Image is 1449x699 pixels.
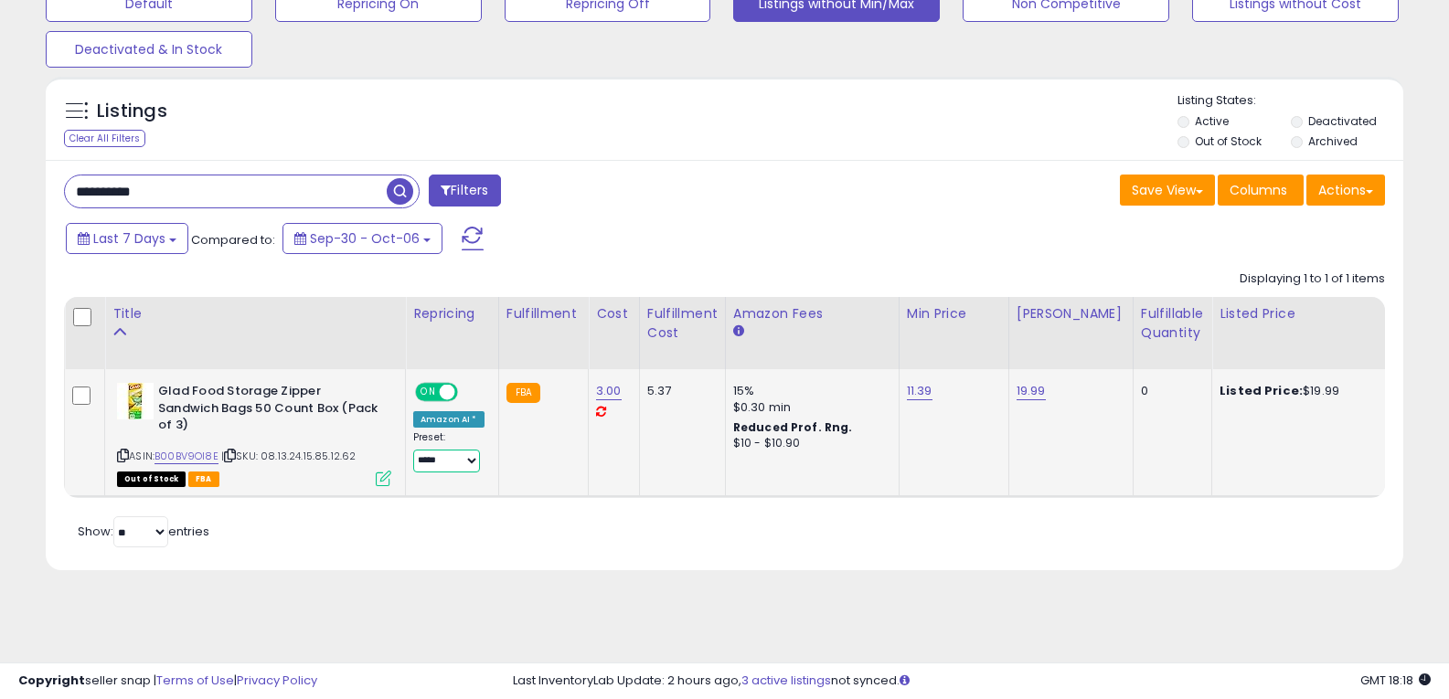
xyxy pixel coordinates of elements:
button: Save View [1120,175,1215,206]
label: Archived [1308,133,1358,149]
div: Title [112,304,398,323]
div: Repricing [413,304,491,323]
button: Filters [429,175,500,207]
span: Last 7 Days [93,229,165,248]
a: 11.39 [907,382,932,400]
b: Reduced Prof. Rng. [733,419,853,435]
div: Preset: [413,431,485,472]
div: Amazon Fees [733,304,891,323]
div: Displaying 1 to 1 of 1 items [1240,270,1385,288]
div: Cost [596,304,632,323]
a: 19.99 [1017,382,1046,400]
div: Amazon AI * [413,411,485,428]
div: Last InventoryLab Update: 2 hours ago, not synced. [513,673,1431,690]
div: 5.37 [647,383,711,399]
a: B00BV9OI8E [154,449,218,464]
span: OFF [455,385,485,400]
div: $19.99 [1220,383,1371,399]
span: Sep-30 - Oct-06 [310,229,420,248]
div: 0 [1141,383,1198,399]
a: Privacy Policy [237,672,317,689]
small: FBA [506,383,540,403]
a: 3 active listings [741,672,831,689]
div: $0.30 min [733,399,885,416]
p: Listing States: [1177,92,1403,110]
div: Min Price [907,304,1001,323]
h5: Listings [97,99,167,124]
div: Listed Price [1220,304,1378,323]
label: Deactivated [1308,113,1377,129]
button: Sep-30 - Oct-06 [282,223,442,254]
strong: Copyright [18,672,85,689]
span: ON [417,385,440,400]
div: Fulfillment Cost [647,304,718,343]
div: seller snap | | [18,673,317,690]
div: Fulfillable Quantity [1141,304,1204,343]
div: Clear All Filters [64,130,145,147]
div: $10 - $10.90 [733,436,885,451]
button: Actions [1306,175,1385,206]
span: Compared to: [191,231,275,249]
div: ASIN: [117,383,391,484]
a: 3.00 [596,382,622,400]
span: FBA [188,471,219,487]
img: 41gT54shGJL._SL40_.jpg [117,383,154,419]
label: Out of Stock [1195,133,1262,149]
div: 15% [733,383,885,399]
button: Columns [1218,175,1304,206]
b: Listed Price: [1220,382,1303,399]
label: Active [1195,113,1229,129]
a: Terms of Use [156,672,234,689]
b: Glad Food Storage Zipper Sandwich Bags 50 Count Box (Pack of 3) [158,383,380,439]
span: | SKU: 08.13.24.15.85.12.62 [221,449,357,463]
small: Amazon Fees. [733,323,744,340]
span: 2025-10-14 18:18 GMT [1360,672,1431,689]
button: Last 7 Days [66,223,188,254]
span: All listings that are currently out of stock and unavailable for purchase on Amazon [117,471,186,487]
button: Deactivated & In Stock [46,31,252,68]
span: Show: entries [78,523,209,540]
div: [PERSON_NAME] [1017,304,1125,323]
div: Fulfillment [506,304,581,323]
span: Columns [1230,181,1287,199]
